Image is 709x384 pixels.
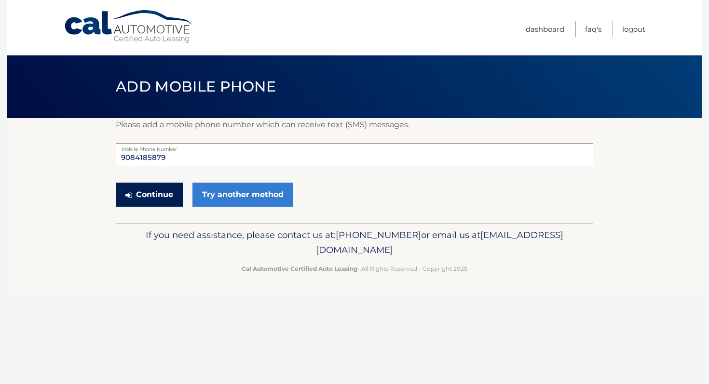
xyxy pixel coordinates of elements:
p: - All Rights Reserved - Copyright 2025 [122,264,587,274]
label: Mobile Phone Number [116,143,593,151]
a: Logout [622,21,645,37]
a: Try another method [192,183,293,207]
button: Continue [116,183,183,207]
span: Add Mobile Phone [116,78,276,95]
strong: Cal Automotive Certified Auto Leasing [242,265,357,272]
p: If you need assistance, please contact us at: or email us at [122,227,587,258]
a: Dashboard [526,21,564,37]
input: Mobile Phone Number [116,143,593,167]
p: Please add a mobile phone number which can receive text (SMS) messages. [116,118,593,132]
span: [PHONE_NUMBER] [336,229,421,240]
a: FAQ's [585,21,601,37]
a: Cal Automotive [64,10,194,44]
